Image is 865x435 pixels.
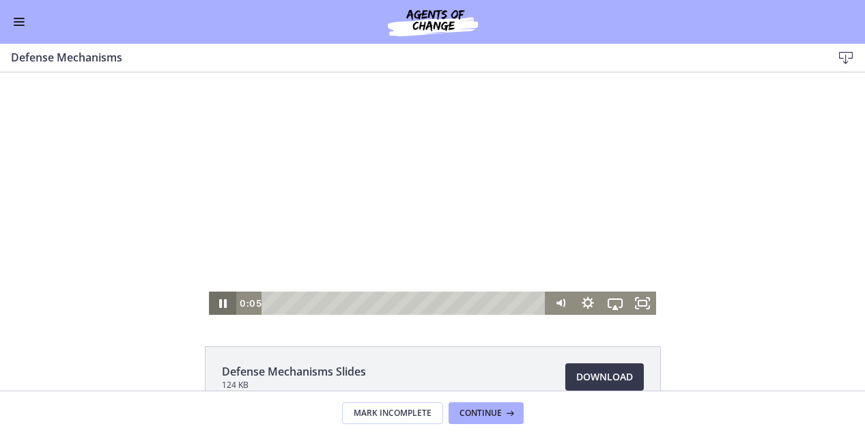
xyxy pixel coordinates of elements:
button: Pause [209,228,236,251]
div: Playbar [272,228,540,251]
button: Mark Incomplete [342,402,443,424]
span: Defense Mechanisms Slides [222,363,366,380]
button: Mute [547,228,574,251]
button: Show settings menu [574,228,601,251]
span: 124 KB [222,380,366,391]
button: Enable menu [11,14,27,30]
span: Continue [459,408,502,419]
span: Download [576,369,633,385]
img: Agents of Change [351,5,515,38]
a: Download [565,363,644,391]
button: Continue [449,402,524,424]
button: Fullscreen [629,228,656,251]
h3: Defense Mechanisms [11,49,810,66]
button: Airplay [601,228,629,251]
span: Mark Incomplete [354,408,431,419]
